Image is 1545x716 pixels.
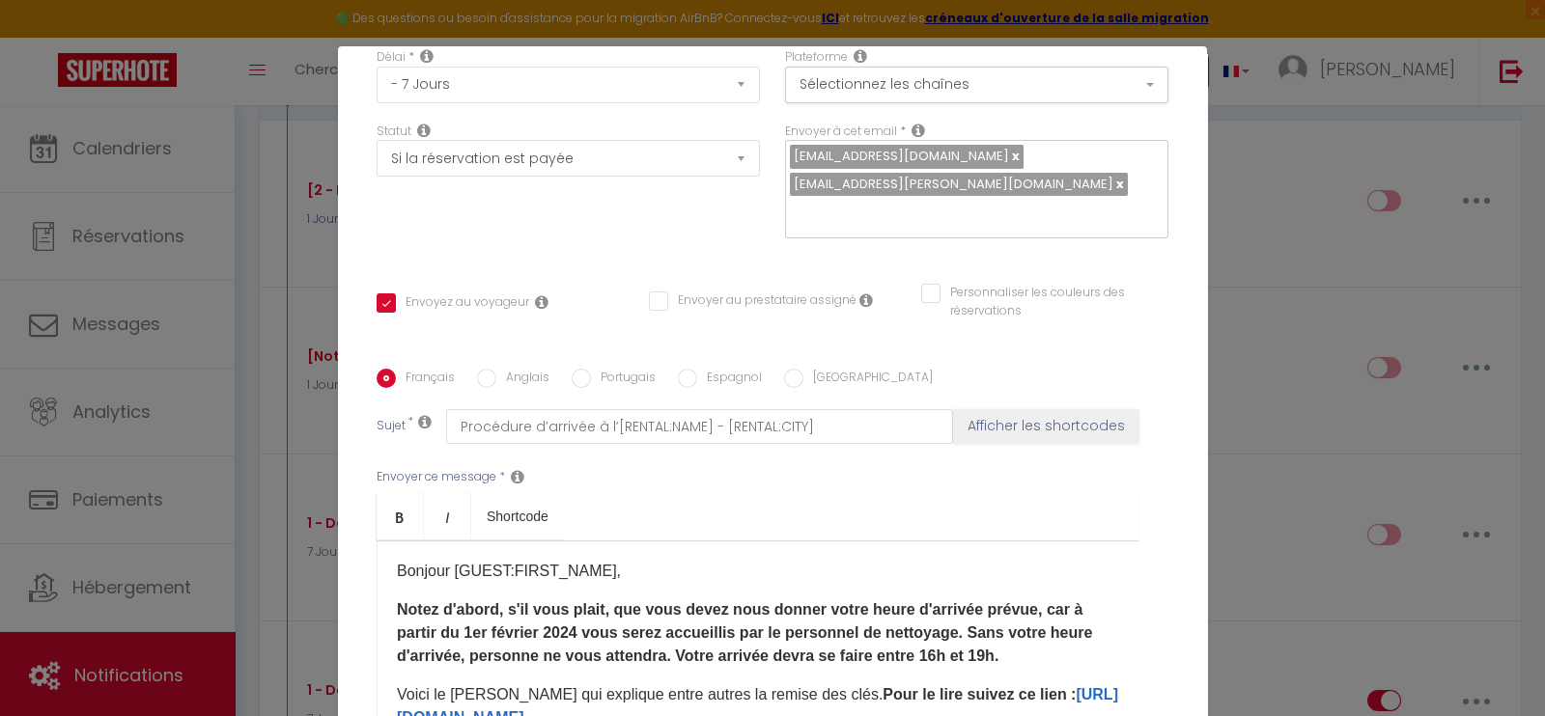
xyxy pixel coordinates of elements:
[854,48,867,64] i: Action Channel
[471,493,564,539] a: Shortcode
[803,369,933,390] label: [GEOGRAPHIC_DATA]
[15,8,73,66] button: Ouvrir le widget de chat LiveChat
[1463,629,1531,702] iframe: Chat
[397,560,1119,583] p: Bonjour [GUEST:FIRST_NAME],
[785,48,848,67] label: Plateforme
[953,409,1139,444] button: Afficher les shortcodes
[785,67,1168,103] button: Sélectionnez les chaînes
[785,123,897,141] label: Envoyer à cet email
[417,123,431,138] i: Booking status
[859,292,873,308] i: Envoyer au prestataire si il est assigné
[377,493,424,539] a: Bold
[511,469,524,484] i: Message
[535,294,548,310] i: Envoyer au voyageur
[397,601,1092,664] strong: Notez d'abord, s'il vous plait, que vous devez nous donner votre heure d'arrivée prévue, car à pa...
[396,369,455,390] label: Français
[377,417,406,437] label: Sujet
[377,123,411,141] label: Statut
[697,369,762,390] label: Espagnol
[420,48,434,64] i: Action Time
[912,123,925,138] i: Recipient
[591,369,656,390] label: Portugais
[424,493,471,539] a: Italic
[377,48,406,67] label: Délai
[496,369,549,390] label: Anglais
[794,147,1009,165] span: [EMAIL_ADDRESS][DOMAIN_NAME]
[377,468,496,486] label: Envoyer ce message
[794,175,1113,193] span: [EMAIL_ADDRESS][PERSON_NAME][DOMAIN_NAME]
[418,414,432,429] i: Subject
